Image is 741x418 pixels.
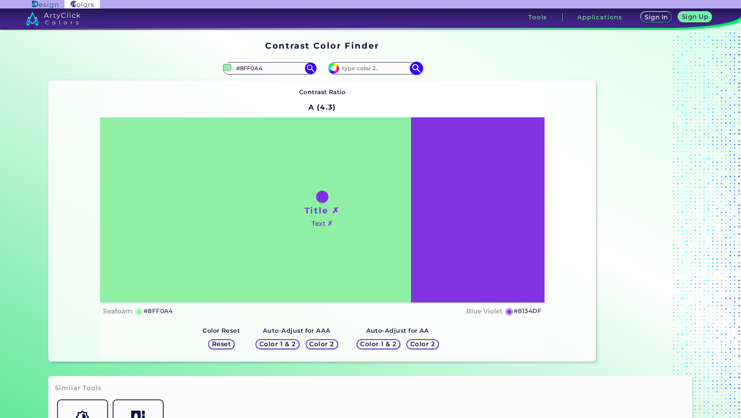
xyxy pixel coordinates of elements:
h4: Seafoam [103,306,132,317]
h3: Applications [577,14,623,20]
h5: Color 2 [311,341,333,347]
input: type color 1.. [233,63,305,74]
h5: Sign Up [683,14,707,20]
a: Sign Up [680,12,711,22]
iframe: Advertisement [599,38,695,365]
input: type color 2.. [339,63,411,74]
h5: Color 1 & 2 [261,341,294,347]
h5: Sign In [646,14,667,20]
strong: Auto-Adjust for AAA [263,327,331,334]
a: Sign In [642,12,670,22]
h2: A (4.3) [305,99,339,116]
img: icon search [305,63,316,74]
img: logo_artyclick_colors_white.svg [26,12,80,25]
h5: ◉ [135,306,144,316]
img: icon search [409,62,423,75]
h5: Reset [213,341,230,347]
strong: Contrast Ratio [299,88,346,96]
h4: Text ✗ [311,218,333,229]
img: ArtyClick Design logo [32,1,58,8]
h5: #8FF0A4 [144,306,173,316]
h3: Similar Tools [55,384,102,393]
h5: ◉ [505,306,514,316]
h5: #8134DF [514,306,541,316]
h1: Title ✗ [305,205,340,216]
strong: Color Reset [203,327,240,334]
h1: Contrast Color Finder [265,40,379,51]
h5: Color 2 [411,341,434,347]
h4: Blue Violet [466,306,502,317]
h5: Color 1 & 2 [362,341,395,347]
strong: Auto-Adjust for AA [366,327,429,334]
h3: Tools [528,14,547,20]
